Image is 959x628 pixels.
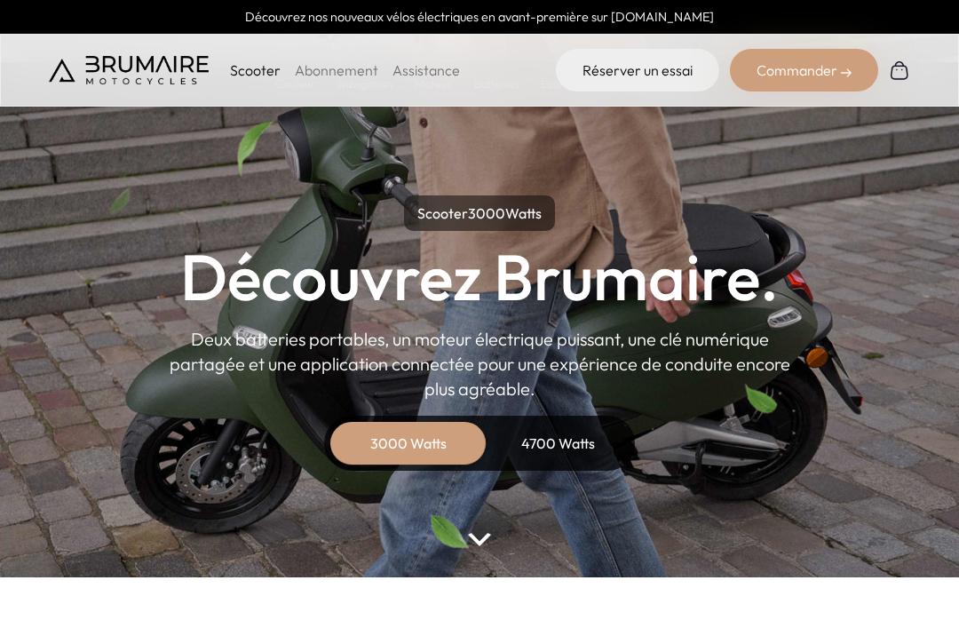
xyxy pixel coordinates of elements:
h1: Découvrez Brumaire. [180,245,779,309]
a: Assistance [392,61,460,79]
p: Scooter Watts [404,195,555,231]
div: 4700 Watts [487,422,629,465]
p: Deux batteries portables, un moteur électrique puissant, une clé numérique partagée et une applic... [169,327,790,401]
a: Abonnement [295,61,378,79]
div: 3000 Watts [337,422,479,465]
img: right-arrow-2.png [841,68,852,78]
img: Panier [889,60,910,81]
img: arrow-bottom.png [468,533,491,546]
p: Scooter [230,60,281,81]
img: Brumaire Motocycles [49,56,209,84]
span: 3000 [468,204,505,222]
a: Réserver un essai [556,49,719,91]
div: Commander [730,49,878,91]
